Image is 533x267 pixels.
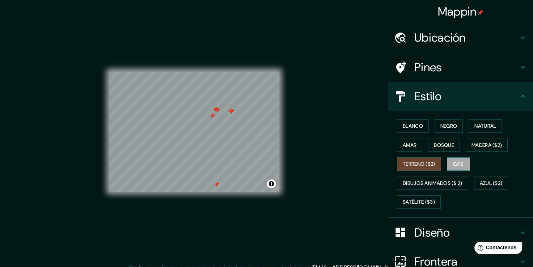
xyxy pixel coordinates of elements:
[403,179,462,188] font: Dibujos animados ($ 2)
[469,239,525,259] iframe: Help widget launcher
[388,218,533,247] div: Diseño
[478,10,483,16] img: pin-icon.png
[414,89,519,103] h4: Estilo
[474,177,508,190] button: Azul ($2)
[466,139,508,152] button: Madera ($2)
[109,72,279,192] canvas: Mapa
[474,122,496,131] font: Natural
[403,198,435,207] font: Satélite ($3)
[480,179,503,188] font: Azul ($2)
[397,157,441,171] button: Terreno ($2)
[397,139,422,152] button: Amar
[388,82,533,111] div: Estilo
[267,179,276,188] button: Alternar atribución
[435,119,463,133] button: Negro
[388,53,533,82] div: Pines
[428,139,460,152] button: Bosque
[397,177,468,190] button: Dibujos animados ($ 2)
[414,30,519,45] h4: Ubicación
[388,23,533,52] div: Ubicación
[403,122,423,131] font: Blanco
[414,60,519,75] h4: Pines
[414,225,519,240] h4: Diseño
[453,160,464,169] font: Gris
[438,4,477,19] font: Mappin
[397,195,441,209] button: Satélite ($3)
[403,141,416,150] font: Amar
[397,119,429,133] button: Blanco
[469,119,502,133] button: Natural
[434,141,454,150] font: Bosque
[471,141,502,150] font: Madera ($2)
[403,160,435,169] font: Terreno ($2)
[440,122,457,131] font: Negro
[447,157,470,171] button: Gris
